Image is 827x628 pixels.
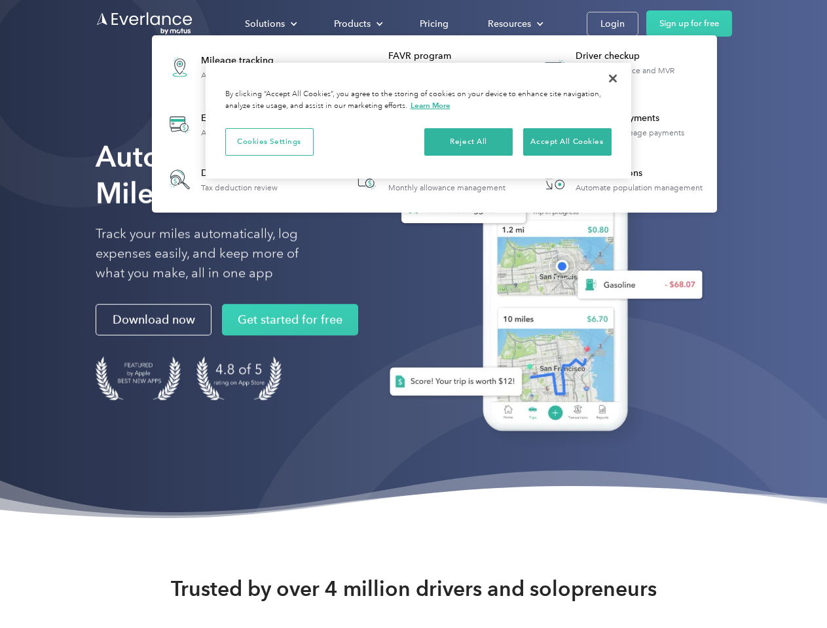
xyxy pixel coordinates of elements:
[171,576,657,602] strong: Trusted by over 4 million drivers and solopreneurs
[96,304,211,336] a: Download now
[646,10,732,37] a: Sign up for free
[576,50,710,63] div: Driver checkup
[232,12,308,35] div: Solutions
[201,183,278,192] div: Tax deduction review
[576,66,710,84] div: License, insurance and MVR verification
[420,16,449,32] div: Pricing
[388,183,505,192] div: Monthly allowance management
[96,11,194,36] a: Go to homepage
[334,16,371,32] div: Products
[600,16,625,32] div: Login
[411,101,450,110] a: More information about your privacy, opens in a new tab
[407,12,462,35] a: Pricing
[201,71,286,80] div: Automatic mileage logs
[225,89,612,112] div: By clicking “Accept All Cookies”, you agree to the storing of cookies on your device to enhance s...
[488,16,531,32] div: Resources
[152,35,717,213] nav: Products
[576,183,703,192] div: Automate population management
[225,128,314,156] button: Cookies Settings
[533,43,710,91] a: Driver checkupLicense, insurance and MVR verification
[598,64,627,93] button: Close
[475,12,554,35] div: Resources
[96,224,329,283] p: Track your miles automatically, log expenses easily, and keep more of what you make, all in one app
[201,54,286,67] div: Mileage tracking
[158,158,284,201] a: Deduction finderTax deduction review
[222,304,358,336] a: Get started for free
[201,167,278,180] div: Deduction finder
[201,112,295,125] div: Expense tracking
[346,158,512,201] a: Accountable planMonthly allowance management
[158,101,302,148] a: Expense trackingAutomatic transaction logs
[533,158,709,201] a: HR IntegrationsAutomate population management
[196,357,282,400] img: 4.9 out of 5 stars on the app store
[158,43,293,91] a: Mileage trackingAutomatic mileage logs
[424,128,513,156] button: Reject All
[369,124,713,451] img: Everlance, mileage tracker app, expense tracking app
[587,12,638,36] a: Login
[321,12,394,35] div: Products
[206,63,631,179] div: Privacy
[576,167,703,180] div: HR Integrations
[523,128,612,156] button: Accept All Cookies
[346,43,523,91] a: FAVR programFixed & Variable Rate reimbursement design & management
[206,63,631,179] div: Cookie banner
[96,357,181,400] img: Badge for Featured by Apple Best New Apps
[388,50,523,63] div: FAVR program
[245,16,285,32] div: Solutions
[201,128,295,137] div: Automatic transaction logs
